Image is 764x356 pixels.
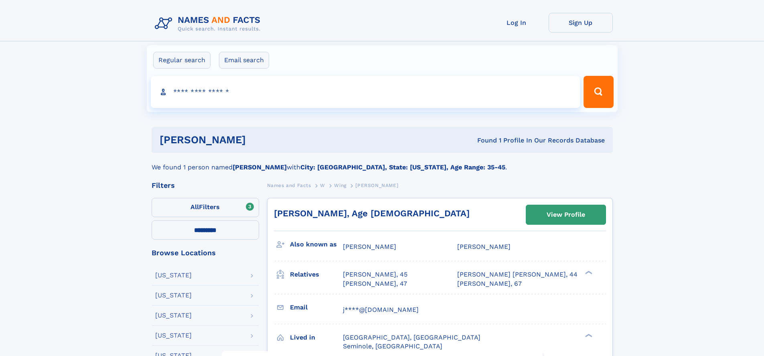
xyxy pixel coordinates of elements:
[233,163,287,171] b: [PERSON_NAME]
[267,180,311,190] a: Names and Facts
[290,268,343,281] h3: Relatives
[457,243,511,250] span: [PERSON_NAME]
[155,272,192,279] div: [US_STATE]
[300,163,505,171] b: City: [GEOGRAPHIC_DATA], State: [US_STATE], Age Range: 35-45
[457,270,578,279] a: [PERSON_NAME] [PERSON_NAME], 44
[152,198,259,217] label: Filters
[526,205,606,224] a: View Profile
[343,243,396,250] span: [PERSON_NAME]
[343,270,407,279] a: [PERSON_NAME], 45
[584,76,613,108] button: Search Button
[155,332,192,339] div: [US_STATE]
[320,183,325,188] span: W
[290,301,343,314] h3: Email
[152,13,267,35] img: Logo Names and Facts
[155,292,192,299] div: [US_STATE]
[583,270,593,275] div: ❯
[343,342,442,350] span: Seminole, [GEOGRAPHIC_DATA]
[155,312,192,319] div: [US_STATE]
[355,183,398,188] span: [PERSON_NAME]
[151,76,580,108] input: search input
[343,279,407,288] a: [PERSON_NAME], 47
[160,135,362,145] h1: [PERSON_NAME]
[334,183,346,188] span: Wing
[334,180,346,190] a: Wing
[549,13,613,33] a: Sign Up
[152,153,613,172] div: We found 1 person named with .
[361,136,605,145] div: Found 1 Profile In Our Records Database
[290,331,343,344] h3: Lived in
[547,205,585,224] div: View Profile
[583,333,593,338] div: ❯
[290,238,343,251] h3: Also known as
[484,13,549,33] a: Log In
[457,279,522,288] a: [PERSON_NAME], 67
[274,208,470,218] a: [PERSON_NAME], Age [DEMOGRAPHIC_DATA]
[152,249,259,256] div: Browse Locations
[152,182,259,189] div: Filters
[343,334,480,341] span: [GEOGRAPHIC_DATA], [GEOGRAPHIC_DATA]
[153,52,211,69] label: Regular search
[219,52,269,69] label: Email search
[320,180,325,190] a: W
[190,203,199,211] span: All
